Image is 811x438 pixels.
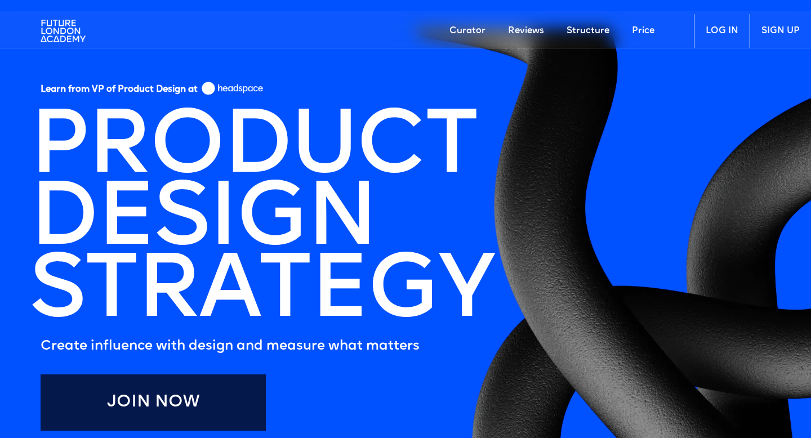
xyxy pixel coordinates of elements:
a: Join Now [41,374,266,431]
a: SIGN UP [750,14,811,48]
h1: PRODUCT DESIGN STRATEGY [29,113,493,329]
a: Reviews [497,14,555,48]
h5: Create influence with design and measure what matters [41,335,493,357]
a: Curator [438,14,497,48]
h5: Learn from VP of Product Design at [41,84,198,99]
a: Structure [555,14,621,48]
a: Price [621,14,666,48]
a: LOG IN [694,14,750,48]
